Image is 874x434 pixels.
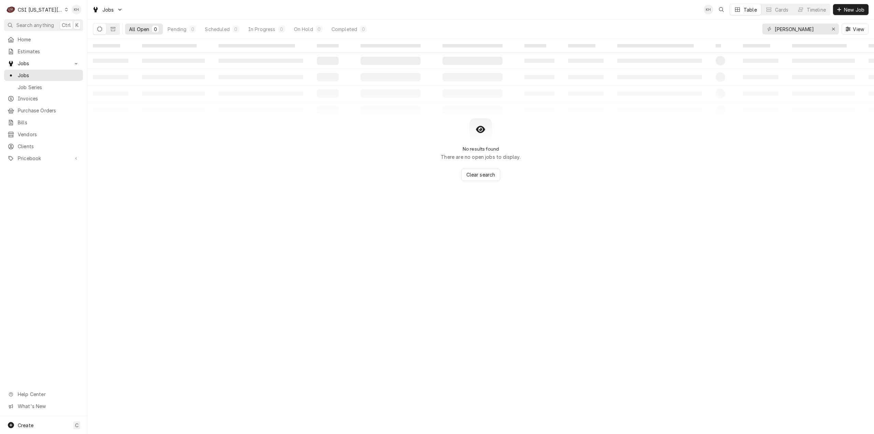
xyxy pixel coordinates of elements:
a: Job Series [4,82,83,93]
div: 0 [361,26,365,33]
span: Purchase Orders [18,107,80,114]
div: CSI Kansas City's Avatar [6,5,16,14]
div: Kelsey Hetlage's Avatar [72,5,81,14]
span: ‌ [792,44,847,47]
span: Jobs [18,72,80,79]
a: Go to Jobs [89,4,126,15]
a: Clients [4,141,83,152]
span: ‌ [524,44,546,47]
span: Clients [18,143,80,150]
span: ‌ [617,44,694,47]
span: Create [18,422,33,428]
button: New Job [833,4,869,15]
span: C [75,422,79,429]
div: CSI [US_STATE][GEOGRAPHIC_DATA] [18,6,63,13]
button: Erase input [828,24,839,34]
div: Table [744,6,757,13]
div: On Hold [294,26,313,33]
span: ‌ [218,44,295,47]
a: Invoices [4,93,83,104]
a: Jobs [4,70,83,81]
div: All Open [129,26,149,33]
div: Completed [332,26,357,33]
div: Scheduled [205,26,229,33]
span: Home [18,36,80,43]
a: Go to What's New [4,401,83,412]
span: ‌ [568,44,595,47]
span: ‌ [93,44,120,47]
button: Open search [716,4,727,15]
span: ‌ [442,44,503,47]
div: 0 [234,26,238,33]
a: Purchase Orders [4,105,83,116]
span: New Job [843,6,866,13]
span: Estimates [18,48,80,55]
a: Go to Pricebook [4,153,83,164]
button: View [842,24,869,34]
span: Pricebook [18,155,69,162]
div: 0 [280,26,284,33]
a: Go to Jobs [4,58,83,69]
span: Invoices [18,95,80,102]
span: K [75,22,79,29]
span: Jobs [18,60,69,67]
span: ‌ [361,44,421,47]
span: ‌ [142,44,197,47]
div: In Progress [248,26,276,33]
div: Kelsey Hetlage's Avatar [704,5,713,14]
div: Cards [775,6,789,13]
p: There are no open jobs to display. [441,153,520,160]
span: Vendors [18,131,80,138]
button: Search anythingCtrlK [4,19,83,31]
span: ‌ [716,44,721,47]
div: KH [704,5,713,14]
span: Bills [18,119,80,126]
table: All Open Jobs List Loading [87,39,874,118]
a: Go to Help Center [4,389,83,400]
span: Help Center [18,391,79,398]
input: Keyword search [775,24,826,34]
a: Vendors [4,129,83,140]
button: Clear search [461,169,501,181]
div: 0 [317,26,321,33]
div: 0 [153,26,157,33]
span: What's New [18,403,79,410]
div: Pending [168,26,186,33]
div: 0 [191,26,195,33]
span: Clear search [465,171,497,178]
a: Bills [4,117,83,128]
a: Home [4,34,83,45]
div: Timeline [807,6,826,13]
span: Search anything [16,22,54,29]
span: ‌ [743,44,770,47]
span: Jobs [102,6,114,13]
div: C [6,5,16,14]
h2: No results found [463,146,499,152]
span: Job Series [18,84,80,91]
span: ‌ [317,44,339,47]
div: KH [72,5,81,14]
a: Estimates [4,46,83,57]
span: View [851,26,865,33]
span: Ctrl [62,22,71,29]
